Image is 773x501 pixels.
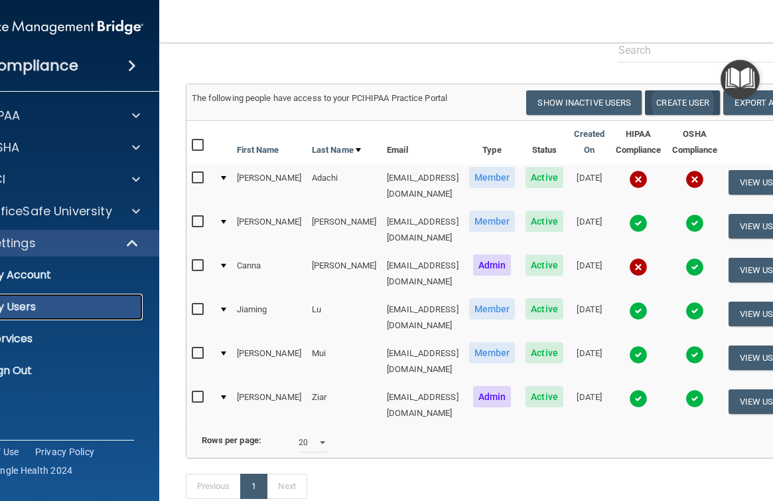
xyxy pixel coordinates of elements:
[526,167,563,188] span: Active
[232,252,307,296] td: Canna
[469,211,516,232] span: Member
[192,93,448,103] span: The following people have access to your PCIHIPAA Practice Portal
[685,302,704,320] img: tick.e7d51cea.svg
[526,211,563,232] span: Active
[685,389,704,408] img: tick.e7d51cea.svg
[569,252,610,296] td: [DATE]
[569,296,610,340] td: [DATE]
[307,340,382,383] td: Mui
[645,90,720,115] button: Create User
[382,121,464,164] th: Email
[526,342,563,363] span: Active
[685,346,704,364] img: tick.e7d51cea.svg
[307,164,382,208] td: Adachi
[721,60,760,99] button: Open Resource Center
[569,208,610,252] td: [DATE]
[569,340,610,383] td: [DATE]
[629,389,648,408] img: tick.e7d51cea.svg
[526,254,563,276] span: Active
[469,298,516,320] span: Member
[629,258,648,276] img: cross.ca9f0e7f.svg
[569,164,610,208] td: [DATE]
[237,142,279,158] a: First Name
[610,121,667,164] th: HIPAA Compliance
[382,208,464,252] td: [EMAIL_ADDRESS][DOMAIN_NAME]
[382,164,464,208] td: [EMAIL_ADDRESS][DOMAIN_NAME]
[473,386,512,407] span: Admin
[629,302,648,320] img: tick.e7d51cea.svg
[469,167,516,188] span: Member
[232,296,307,340] td: Jiaming
[569,383,610,427] td: [DATE]
[629,214,648,233] img: tick.e7d51cea.svg
[667,121,723,164] th: OSHA Compliance
[267,474,307,499] a: Next
[202,435,261,445] b: Rows per page:
[232,208,307,252] td: [PERSON_NAME]
[629,346,648,364] img: tick.e7d51cea.svg
[307,208,382,252] td: [PERSON_NAME]
[543,407,757,460] iframe: Drift Widget Chat Controller
[685,170,704,189] img: cross.ca9f0e7f.svg
[685,214,704,233] img: tick.e7d51cea.svg
[473,254,512,276] span: Admin
[35,445,95,458] a: Privacy Policy
[307,252,382,296] td: [PERSON_NAME]
[382,296,464,340] td: [EMAIL_ADDRESS][DOMAIN_NAME]
[574,126,605,158] a: Created On
[382,383,464,427] td: [EMAIL_ADDRESS][DOMAIN_NAME]
[520,121,569,164] th: Status
[307,383,382,427] td: Ziar
[629,170,648,189] img: cross.ca9f0e7f.svg
[526,298,563,320] span: Active
[469,342,516,363] span: Member
[307,296,382,340] td: Lu
[526,90,642,115] button: Show Inactive Users
[382,252,464,296] td: [EMAIL_ADDRESS][DOMAIN_NAME]
[232,383,307,427] td: [PERSON_NAME]
[312,142,361,158] a: Last Name
[382,340,464,383] td: [EMAIL_ADDRESS][DOMAIN_NAME]
[526,386,563,407] span: Active
[240,474,267,499] a: 1
[232,164,307,208] td: [PERSON_NAME]
[232,340,307,383] td: [PERSON_NAME]
[685,258,704,276] img: tick.e7d51cea.svg
[464,121,521,164] th: Type
[186,474,242,499] a: Previous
